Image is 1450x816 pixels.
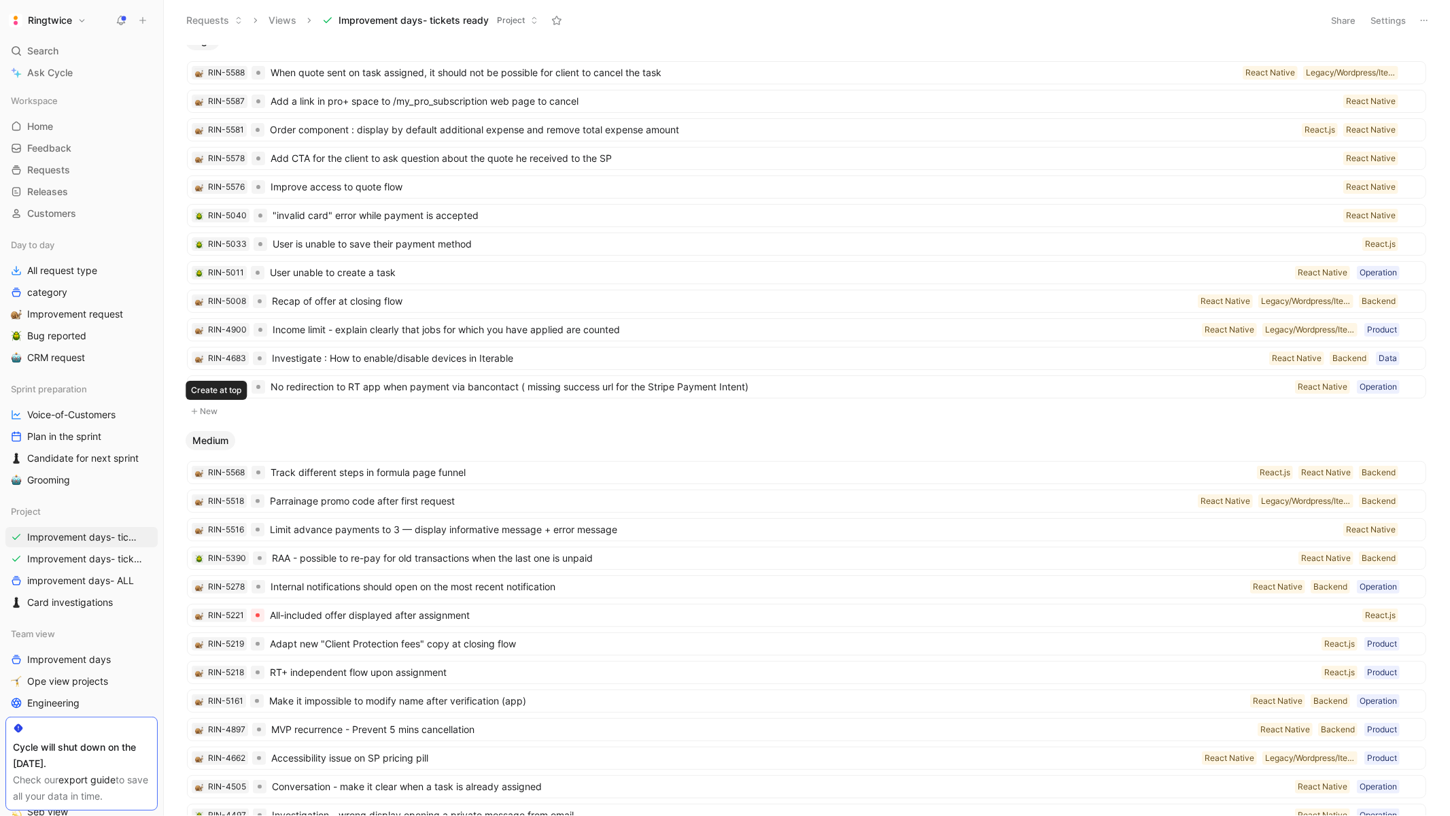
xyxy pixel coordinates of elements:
[5,527,158,547] a: Improvement days- tickets ready
[208,123,244,137] div: RIN-5581
[195,269,203,277] img: 🪲
[1313,580,1347,594] div: Backend
[195,298,203,306] img: 🐌
[1325,11,1362,30] button: Share
[208,266,244,279] div: RIN-5011
[186,403,1428,420] button: New
[5,260,158,281] a: All request type
[5,549,158,569] a: Improvement days- tickets ready-legacy
[195,755,203,763] img: 🐌
[5,571,158,591] a: improvement days- ALL
[1365,609,1396,622] div: React.js
[5,182,158,202] a: Releases
[1365,237,1396,251] div: React.js
[187,747,1426,770] a: 🐌RIN-4662Accessibility issue on SP pricing pillProductLegacy/Wordpress/IterableReact Native
[5,671,158,692] a: 🤸Ope view projects
[194,154,204,163] button: 🐌
[270,664,1316,681] span: RT+ independent flow upon assignment
[5,592,158,613] a: ♟️Card investigations
[27,452,139,465] span: Candidate for next sprint
[1253,694,1302,708] div: React Native
[11,505,41,518] span: Project
[5,304,158,324] a: 🐌Improvement request
[269,693,1245,709] span: Make it impossible to modify name after verification (app)
[194,782,204,792] div: 🐌
[11,597,22,608] img: ♟️
[1367,637,1397,651] div: Product
[195,612,203,620] img: 🐌
[194,182,204,192] div: 🐌
[8,673,24,690] button: 🤸
[1346,180,1396,194] div: React Native
[194,668,204,677] button: 🐌
[1324,637,1355,651] div: React.js
[187,261,1426,284] a: 🪲RIN-5011User unable to create a taskOperationReact Native
[11,352,22,363] img: 🤖
[5,379,158,490] div: Sprint preparationVoice-of-CustomersPlan in the sprint♟️Candidate for next sprint🤖Grooming
[1346,523,1396,537] div: React Native
[186,381,247,400] div: Create at top
[187,775,1426,798] a: 🐌RIN-4505Conversation - make it clear when a task is already assignedOperationReact Native
[180,10,249,31] button: Requests
[271,65,1237,81] span: When quote sent on task assigned, it should not be possible for client to cancel the task
[194,639,204,649] div: 🐌
[1379,352,1397,365] div: Data
[194,325,204,335] div: 🐌
[195,355,203,363] img: 🐌
[194,582,204,592] button: 🐌
[208,751,245,765] div: RIN-4662
[270,265,1290,281] span: User unable to create a task
[5,501,158,522] div: Project
[5,282,158,303] a: category
[187,490,1426,513] a: 🐌RIN-5518Parrainage promo code after first requestBackendLegacy/Wordpress/IterableReact Native
[194,97,204,106] button: 🐌
[187,290,1426,313] a: 🐌RIN-5008Recap of offer at closing flowBackendLegacy/Wordpress/IterableReact Native
[271,150,1338,167] span: Add CTA for the client to ask question about the quote he received to the SP
[1367,323,1397,337] div: Product
[27,596,113,609] span: Card investigations
[5,235,158,255] div: Day to day
[1301,551,1351,565] div: React Native
[27,530,142,544] span: Improvement days- tickets ready
[208,580,245,594] div: RIN-5278
[27,351,85,364] span: CRM request
[273,322,1196,338] span: Income limit - explain clearly that jobs for which you have applied are counted
[195,669,203,677] img: 🐌
[9,14,22,27] img: Ringtwice
[272,350,1264,367] span: Investigate : How to enable/disable devices in Iterable
[1201,494,1250,508] div: React Native
[339,14,489,27] span: Improvement days- tickets ready
[271,379,1290,395] span: No redirection to RT app when payment via bancontact ( missing success url for the Stripe Payment...
[194,554,204,563] button: 🪲
[5,138,158,158] a: Feedback
[1346,152,1396,165] div: React Native
[194,125,204,135] div: 🐌
[208,780,246,794] div: RIN-4505
[28,14,72,27] h1: Ringtwice
[1272,352,1322,365] div: React Native
[27,185,68,199] span: Releases
[194,496,204,506] button: 🐌
[1360,380,1397,394] div: Operation
[27,207,76,220] span: Customers
[195,241,203,249] img: 🪲
[187,175,1426,199] a: 🐌RIN-5576Improve access to quote flowReact Native
[187,575,1426,598] a: 🐌RIN-5278Internal notifications should open on the most recent notificationOperationBackendReact ...
[8,472,24,488] button: 🤖
[195,212,203,220] img: 🪲
[194,753,204,763] button: 🐌
[194,725,204,734] div: 🐌
[1201,294,1250,308] div: React Native
[271,464,1252,481] span: Track different steps in formula page funnel
[1360,694,1397,708] div: Operation
[180,31,1433,420] div: HighNew
[194,611,204,620] button: 🐌
[208,95,245,108] div: RIN-5587
[208,694,243,708] div: RIN-5161
[1362,466,1396,479] div: Backend
[195,126,203,135] img: 🐌
[11,309,22,320] img: 🐌
[194,268,204,277] button: 🪲
[11,453,22,464] img: ♟️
